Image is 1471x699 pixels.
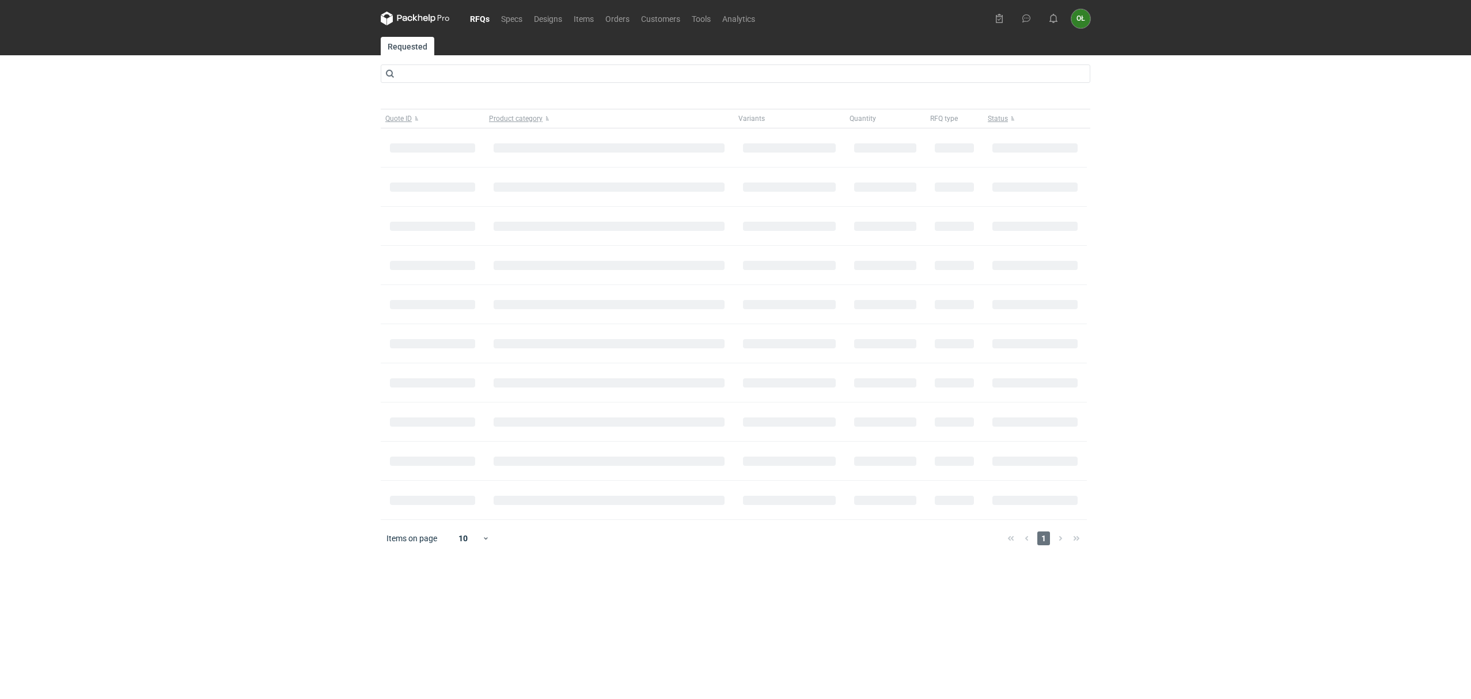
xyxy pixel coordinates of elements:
span: Product category [489,114,543,123]
span: Items on page [386,533,437,544]
div: 10 [445,530,482,546]
a: Tools [686,12,716,25]
button: Product category [484,109,734,128]
a: Items [568,12,600,25]
div: Olga Łopatowicz [1071,9,1090,28]
span: Status [988,114,1008,123]
span: Quote ID [385,114,412,123]
button: OŁ [1071,9,1090,28]
span: Quantity [850,114,876,123]
button: Status [983,109,1087,128]
a: Designs [528,12,568,25]
a: Specs [495,12,528,25]
span: RFQ type [930,114,958,123]
a: Customers [635,12,686,25]
span: 1 [1037,531,1050,545]
a: Orders [600,12,635,25]
a: Analytics [716,12,761,25]
button: Quote ID [381,109,484,128]
span: Variants [738,114,765,123]
svg: Packhelp Pro [381,12,450,25]
a: Requested [381,37,434,55]
a: RFQs [464,12,495,25]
